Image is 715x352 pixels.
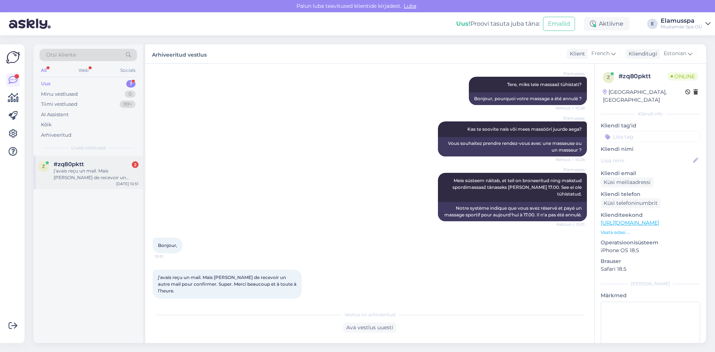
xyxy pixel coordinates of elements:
div: Notre système indique que vous avez réservé et payé un massage sportif pour aujourd'hui à 17.00. ... [438,202,587,221]
p: Märkmed [601,292,700,299]
span: Nähtud ✓ 10:28 [556,105,585,111]
p: Kliendi telefon [601,190,700,198]
span: Online [668,72,698,80]
p: Kliendi tag'id [601,122,700,130]
span: French [591,50,610,58]
div: Elamusspa [661,18,702,24]
div: Ava vestlus uuesti [343,323,396,333]
div: Kliendi info [601,111,700,117]
div: Kõik [41,121,52,129]
span: Elamusspa [557,71,585,76]
span: Otsi kliente [46,51,76,59]
div: Web [77,66,90,75]
button: Emailid [543,17,575,31]
div: Klienditugi [626,50,657,58]
p: Vaata edasi ... [601,229,700,236]
div: Küsi meiliaadressi [601,177,654,187]
input: Lisa tag [601,131,700,142]
div: Arhiveeritud [41,131,71,139]
span: Luba [401,3,419,9]
span: 10:51 [155,254,183,259]
span: 10:52 [155,299,183,305]
div: [PERSON_NAME] [601,280,700,287]
div: 1 [126,80,136,88]
span: Nähtud ✓ 10:28 [556,157,585,162]
div: Aktiivne [584,17,629,31]
div: AI Assistent [41,111,69,118]
div: Socials [119,66,137,75]
div: 99+ [120,101,136,108]
span: Kas te soovite nais või mees massööri juurde aega? [467,126,582,132]
div: Mustamäe Spa OÜ [661,24,702,30]
div: Bonjour, pourquoi votre massage a été annulé ? [469,92,587,105]
span: Elamusspa [557,115,585,121]
div: # zq80pktt [619,72,668,81]
span: z [42,164,45,169]
span: Tere, miks teie massaaž tühistati? [507,82,582,87]
a: ElamusspaMustamäe Spa OÜ [661,18,711,30]
p: Kliendi nimi [601,145,700,153]
p: iPhone OS 18.5 [601,247,700,254]
p: Kliendi email [601,169,700,177]
div: 2 [132,161,139,168]
span: Elamusspa [557,167,585,172]
b: Uus! [456,20,470,27]
img: Askly Logo [6,50,20,64]
div: Minu vestlused [41,91,78,98]
div: Vous souhaitez prendre rendez-vous avec une masseuse ou un masseur ? [438,137,587,156]
span: Estonian [664,50,686,58]
div: E [647,19,658,29]
div: Tiimi vestlused [41,101,77,108]
a: [URL][DOMAIN_NAME] [601,219,659,226]
div: [DATE] 10:51 [116,181,139,187]
p: Klienditeekond [601,211,700,219]
div: Proovi tasuta juba täna: [456,19,540,28]
span: Uued vestlused [71,145,106,151]
span: j’avais reçu un mail. Mais [PERSON_NAME] de recevoir un autre mail pour confirmer. Super. Merci b... [158,275,298,294]
div: All [39,66,48,75]
div: j’avais reçu un mail. Mais [PERSON_NAME] de recevoir un autre mail pour confirmer. Super. Merci b... [54,168,139,181]
div: Küsi telefoninumbrit [601,198,661,208]
span: Bonjour, [158,242,177,248]
div: 0 [125,91,136,98]
span: #zq80pktt [54,161,84,168]
span: Nähtud ✓ 10:31 [556,222,585,227]
span: Meie süsteem näitab, et teil on broneeritud ning makstud spordimassaaž tänaseks [PERSON_NAME] 17.... [452,178,583,197]
label: Arhiveeritud vestlus [152,49,207,59]
div: Klient [567,50,585,58]
input: Lisa nimi [601,156,692,165]
p: Operatsioonisüsteem [601,239,700,247]
p: Safari 18.5 [601,265,700,273]
div: Uus [41,80,51,88]
div: [GEOGRAPHIC_DATA], [GEOGRAPHIC_DATA] [603,88,685,104]
p: Brauser [601,257,700,265]
span: z [607,74,610,80]
span: Vestlus on arhiveeritud [344,311,395,318]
